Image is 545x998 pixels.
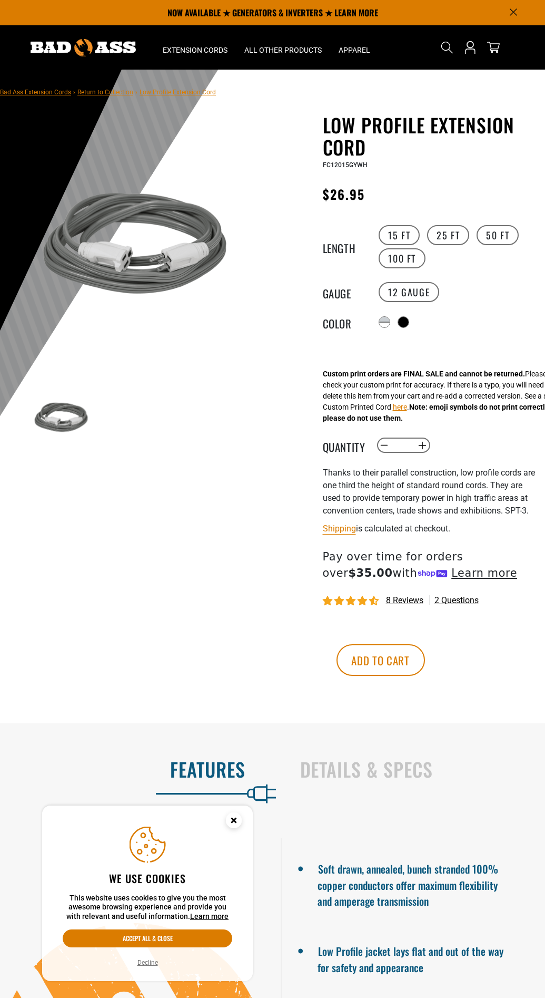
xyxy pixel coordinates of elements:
summary: All Other Products [236,25,330,70]
li: Low Profile jacket lays flat and out of the way for safety and appearance [318,941,509,975]
a: Learn more [190,912,229,921]
strong: Custom print orders are FINAL SALE and cannot be returned. [323,370,525,378]
li: Soft drawn, annealed, bunch stranded 100% copper conductors offer maximum flexibility and amperag... [318,858,509,909]
summary: Apparel [330,25,379,70]
span: 8 reviews [386,595,423,605]
span: 4.50 stars [323,596,381,606]
p: Thanks to their parallel construction, low profile cords are one third the height of standard rou... [323,467,538,517]
legend: Color [323,315,375,329]
label: 50 FT [477,225,519,245]
div: is calculated at checkout. [323,521,538,536]
span: Low Profile Extension Cord [140,89,216,96]
a: Return to Collection [77,89,133,96]
aside: Cookie Consent [42,806,253,982]
h2: We use cookies [63,871,232,885]
span: $26.95 [323,185,365,204]
span: Apparel [339,45,370,55]
img: grey & white [31,387,92,449]
button: Decline [134,957,161,968]
legend: Gauge [323,285,375,299]
summary: Search [439,39,455,56]
label: 15 FT [379,225,420,245]
legend: Length [323,240,375,254]
span: › [73,89,75,96]
button: here [393,402,407,413]
label: 25 FT [427,225,469,245]
span: FC12015GYWH [323,161,368,169]
h2: Details & Specs [300,758,523,780]
span: › [135,89,137,96]
button: Add to cart [336,644,425,676]
button: Accept all & close [63,929,232,947]
summary: Extension Cords [154,25,236,70]
h1: Low Profile Extension Cord [323,114,538,158]
span: 2 questions [434,595,479,606]
span: All Other Products [244,45,322,55]
h2: Features [22,758,245,780]
label: Quantity [323,439,375,452]
label: 12 Gauge [379,282,439,302]
img: Bad Ass Extension Cords [31,39,136,56]
img: grey & white [31,141,242,352]
span: Extension Cords [163,45,227,55]
a: Shipping [323,524,356,534]
p: This website uses cookies to give you the most awesome browsing experience and provide you with r... [63,894,232,922]
label: 100 FT [379,248,425,268]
